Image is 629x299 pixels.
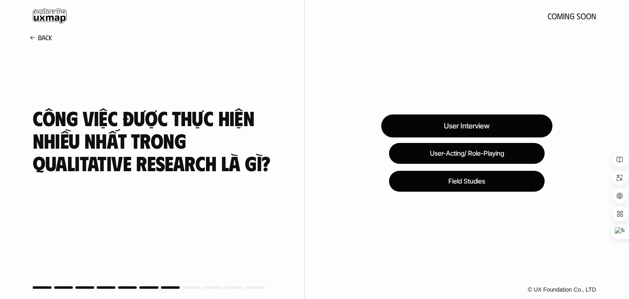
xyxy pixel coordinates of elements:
[526,286,596,293] a: © UX Foundation Co., LTD
[38,34,52,41] p: Back
[548,11,596,20] h5: coming soon
[389,171,545,192] div: Field Studies
[33,106,272,174] h4: Công việc được thực hiện nhiều nhất trong Qualitative Research là gì?
[389,143,545,164] div: User-Acting/ Role-Playing
[381,115,552,138] div: User Interview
